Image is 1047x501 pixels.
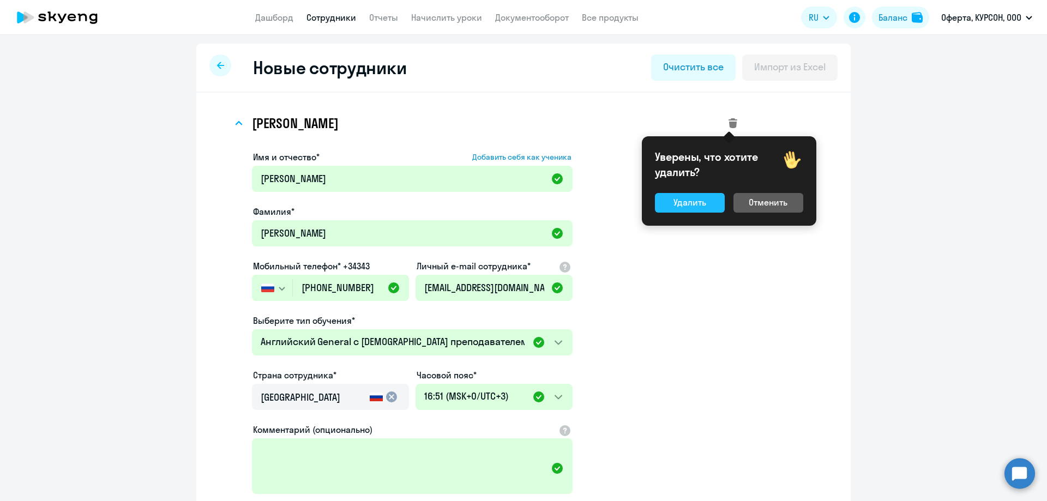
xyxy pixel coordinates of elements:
div: Отменить [749,196,787,209]
button: Отменить [733,193,803,213]
p: Уверены, что хотите удалить? [655,149,781,180]
div: Удалить [673,196,706,209]
button: Удалить [655,193,725,213]
img: hi [781,149,803,171]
